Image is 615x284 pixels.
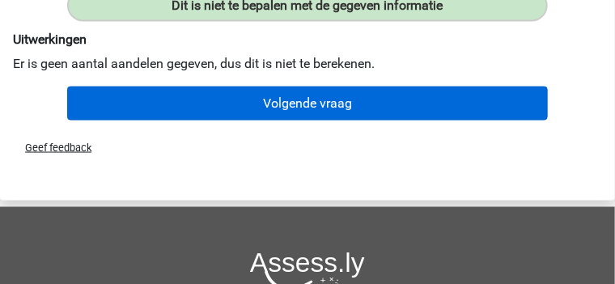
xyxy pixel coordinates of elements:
span: Geef feedback [12,142,91,154]
h6: Uitwerkingen [13,32,602,47]
div: Er is geen aantal aandelen gegeven, dus dit is niet te berekenen. [1,32,614,73]
button: Volgende vraag [67,87,548,121]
